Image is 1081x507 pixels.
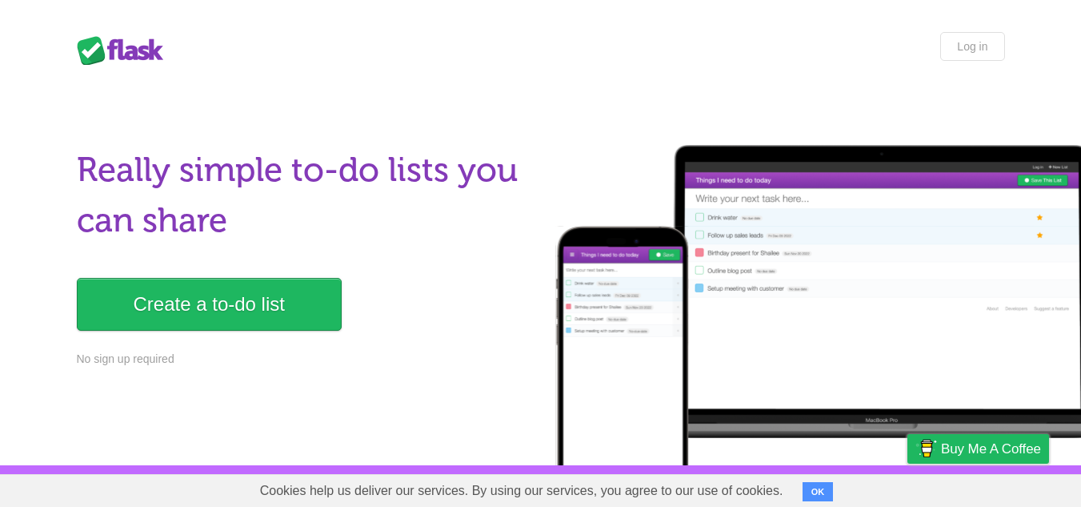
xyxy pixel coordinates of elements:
[244,475,799,507] span: Cookies help us deliver our services. By using our services, you agree to our use of cookies.
[77,278,342,331] a: Create a to-do list
[907,434,1049,464] a: Buy me a coffee
[77,145,531,246] h1: Really simple to-do lists you can share
[77,351,531,368] p: No sign up required
[915,435,937,462] img: Buy me a coffee
[941,435,1041,463] span: Buy me a coffee
[803,482,834,501] button: OK
[77,36,173,65] div: Flask Lists
[940,32,1004,61] a: Log in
